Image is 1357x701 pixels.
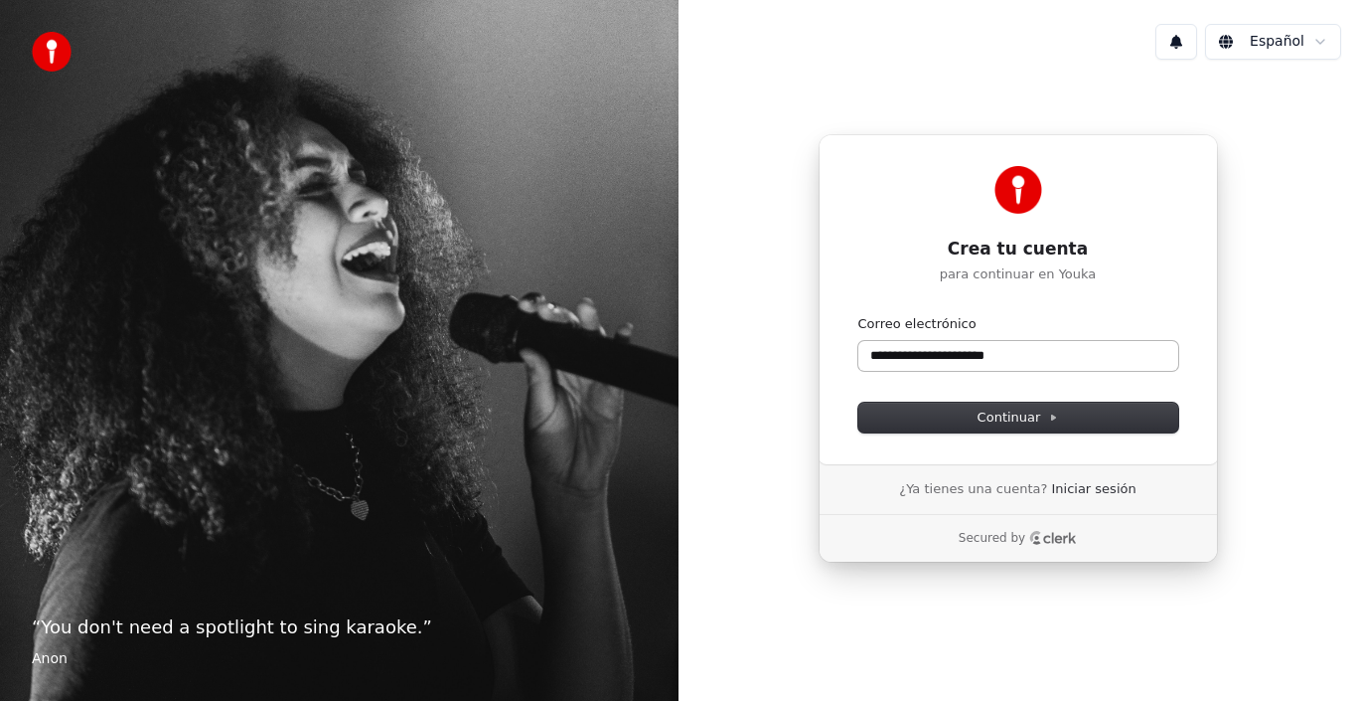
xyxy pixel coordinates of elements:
button: Continuar [858,403,1178,433]
a: Clerk logo [1029,531,1077,545]
p: “ You don't need a spotlight to sing karaoke. ” [32,613,647,641]
img: youka [32,32,72,72]
a: Iniciar sesión [1051,480,1135,498]
label: Correo electrónico [858,315,977,333]
h1: Crea tu cuenta [858,238,1178,262]
span: Continuar [978,409,1059,427]
p: Secured by [959,531,1025,547]
img: Youka [994,166,1042,214]
footer: Anon [32,649,647,669]
span: ¿Ya tienes una cuenta? [899,480,1047,498]
p: para continuar en Youka [858,265,1178,283]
